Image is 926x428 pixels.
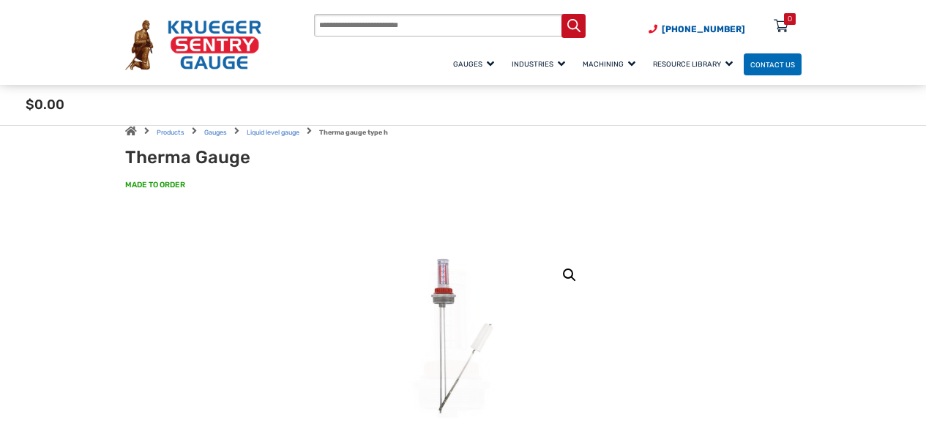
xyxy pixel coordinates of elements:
span: [PHONE_NUMBER] [662,24,745,34]
strong: Therma gauge type h [319,129,388,136]
span: Gauges [453,60,494,68]
a: Gauges [204,129,227,136]
span: Machining [583,60,635,68]
a: Phone Number (920) 434-8860 [649,23,745,36]
span: $0.00 [26,97,64,113]
a: Resource Library [646,51,744,77]
a: Machining [576,51,646,77]
span: MADE TO ORDER [125,179,185,190]
a: Gauges [447,51,505,77]
h1: Therma Gauge [125,147,396,168]
span: Contact Us [750,60,795,68]
a: Products [157,129,184,136]
img: Krueger Sentry Gauge [125,20,261,70]
a: Liquid level gauge [247,129,299,136]
span: Industries [512,60,565,68]
span: Resource Library [653,60,733,68]
a: Contact Us [744,53,802,76]
a: Industries [505,51,576,77]
div: 0 [788,13,792,25]
a: View full-screen image gallery [556,262,583,288]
